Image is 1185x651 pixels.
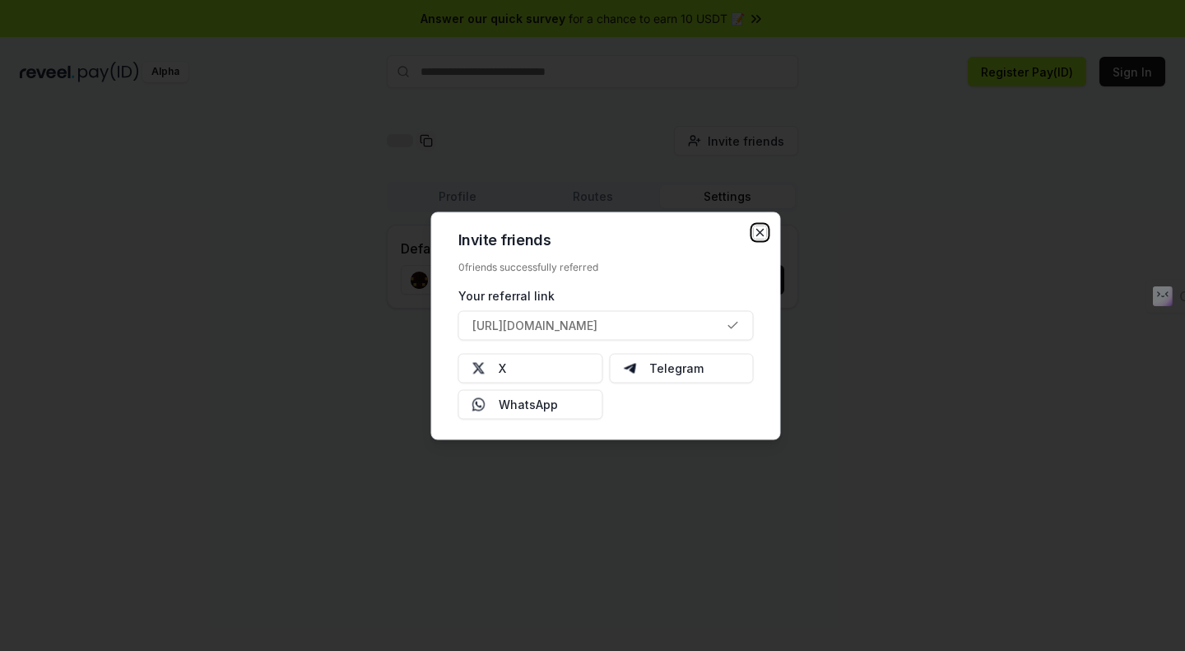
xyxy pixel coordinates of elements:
[458,232,754,247] h2: Invite friends
[458,353,603,383] button: X
[472,317,597,334] span: [URL][DOMAIN_NAME]
[609,353,754,383] button: Telegram
[458,260,754,273] div: 0 friends successfully referred
[458,286,754,304] div: Your referral link
[472,398,486,411] img: Whatsapp
[458,389,603,419] button: WhatsApp
[623,361,636,374] img: Telegram
[458,310,754,340] button: [URL][DOMAIN_NAME]
[472,361,486,374] img: X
